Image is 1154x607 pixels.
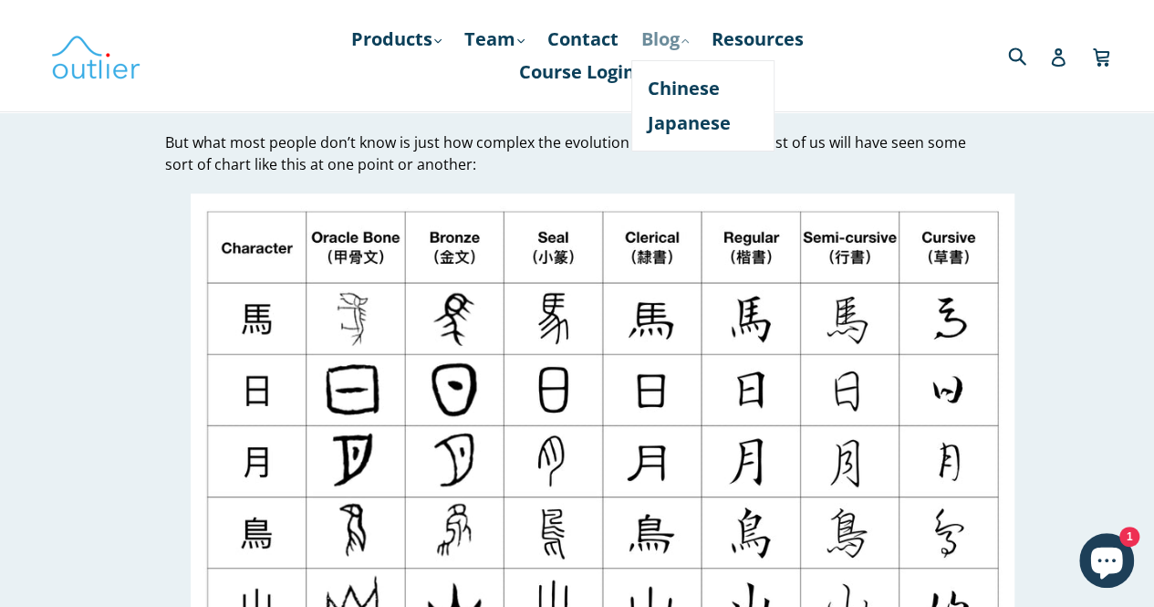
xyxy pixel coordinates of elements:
[165,71,952,113] span: As you probably know, the [DEMOGRAPHIC_DATA] characters we all know and love [DATE] look quite di...
[1074,533,1139,592] inbox-online-store-chat: Shopify online store chat
[538,23,628,56] a: Contact
[510,56,644,89] a: Course Login
[648,71,758,106] a: Chinese
[702,23,813,56] a: Resources
[342,23,451,56] a: Products
[1003,37,1054,74] input: Search
[632,23,698,56] a: Blog
[455,23,534,56] a: Team
[165,132,966,174] span: But what most people don’t know is just how complex the evolution of the script was. Most of us w...
[648,106,758,141] a: Japanese
[50,29,141,82] img: Outlier Linguistics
